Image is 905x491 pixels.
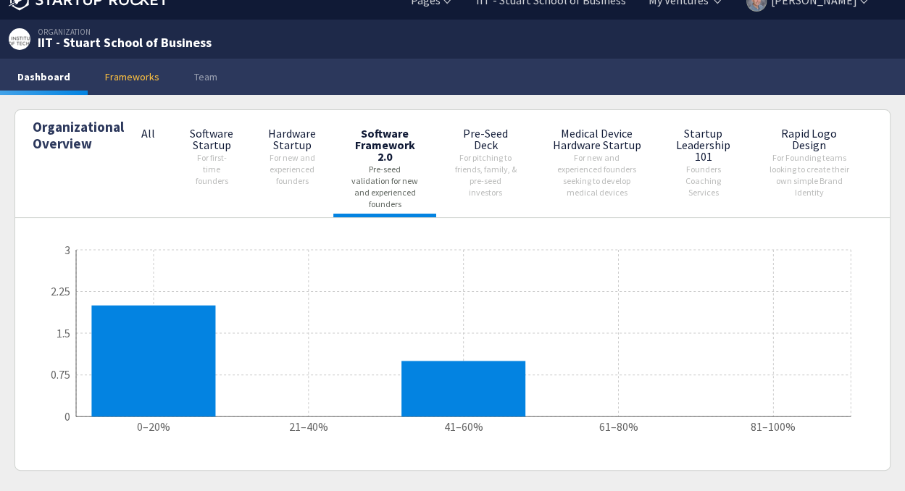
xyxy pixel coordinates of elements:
tspan: 0 [64,409,70,424]
tspan: 1.5 [57,326,70,340]
h2: Organizational Overview [33,119,124,217]
div: All [141,127,155,139]
span: Founders Coaching Services [685,164,721,198]
tspan: 21–40% [289,419,328,433]
div: Software Startup [190,127,233,151]
tspan: 0–20% [137,419,170,433]
span: For Founding teams looking to create their own simple Brand Identity [769,152,848,198]
tspan: 3 [64,243,70,257]
div: ORGANIZATION [9,28,212,36]
div: Pre-Seed Deck [454,127,517,151]
span: Pre-seed validation for new and experienced founders [351,164,418,209]
a: Frameworks [88,59,177,95]
span: For pitching to friends, family, & pre-seed investors [455,152,517,198]
tspan: 2.25 [51,284,70,298]
a: Team [177,59,235,95]
span: For new and experienced founders [270,152,315,186]
tspan: 61–80% [599,419,638,433]
div: Rapid Logo Design [765,127,853,151]
div: Hardware Startup [268,127,316,151]
tspan: 41–60% [444,419,483,433]
div: IIT - Stuart School of Business [38,36,212,49]
div: Software Framework 2.0 [351,127,419,162]
span: For first-time founders [196,152,228,186]
div: Medical Device Hardware Startup [552,127,641,151]
span: For new and experienced founders seeking to develop medical devices [557,152,636,198]
tspan: 0.75 [51,367,70,382]
div: Startup Leadership 101 [676,127,730,162]
tspan: 81–100% [751,419,796,433]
